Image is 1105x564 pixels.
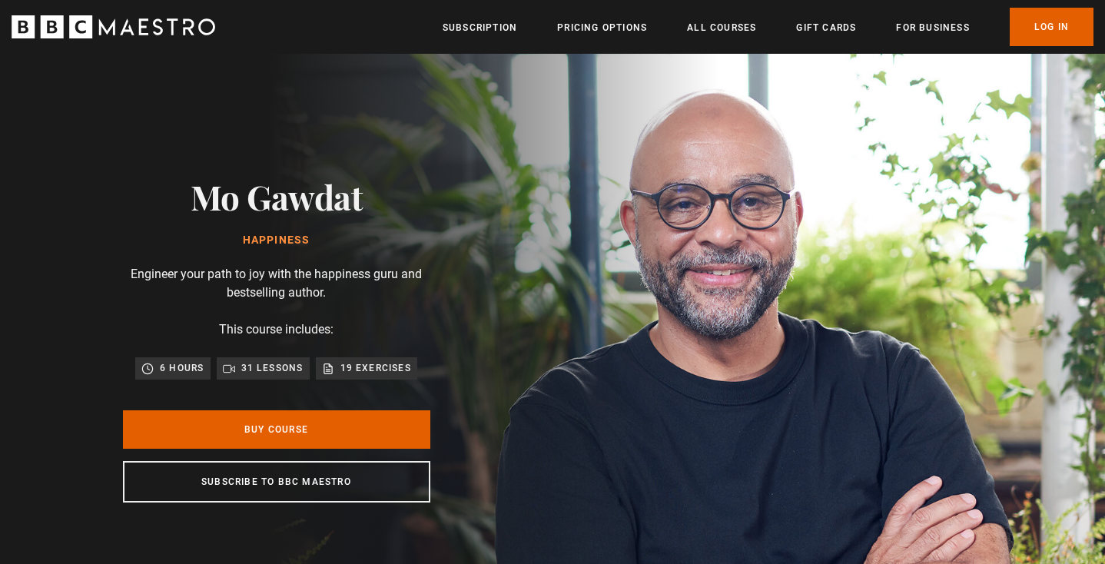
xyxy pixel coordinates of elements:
[443,8,1093,46] nav: Primary
[340,360,411,376] p: 19 exercises
[191,177,363,216] h2: Mo Gawdat
[796,20,856,35] a: Gift Cards
[123,265,430,302] p: Engineer your path to joy with the happiness guru and bestselling author.
[123,410,430,449] a: Buy Course
[687,20,756,35] a: All Courses
[1010,8,1093,46] a: Log In
[123,461,430,503] a: Subscribe to BBC Maestro
[557,20,647,35] a: Pricing Options
[241,360,304,376] p: 31 lessons
[219,320,333,339] p: This course includes:
[191,234,363,247] h1: Happiness
[12,15,215,38] svg: BBC Maestro
[443,20,517,35] a: Subscription
[160,360,204,376] p: 6 hours
[896,20,969,35] a: For business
